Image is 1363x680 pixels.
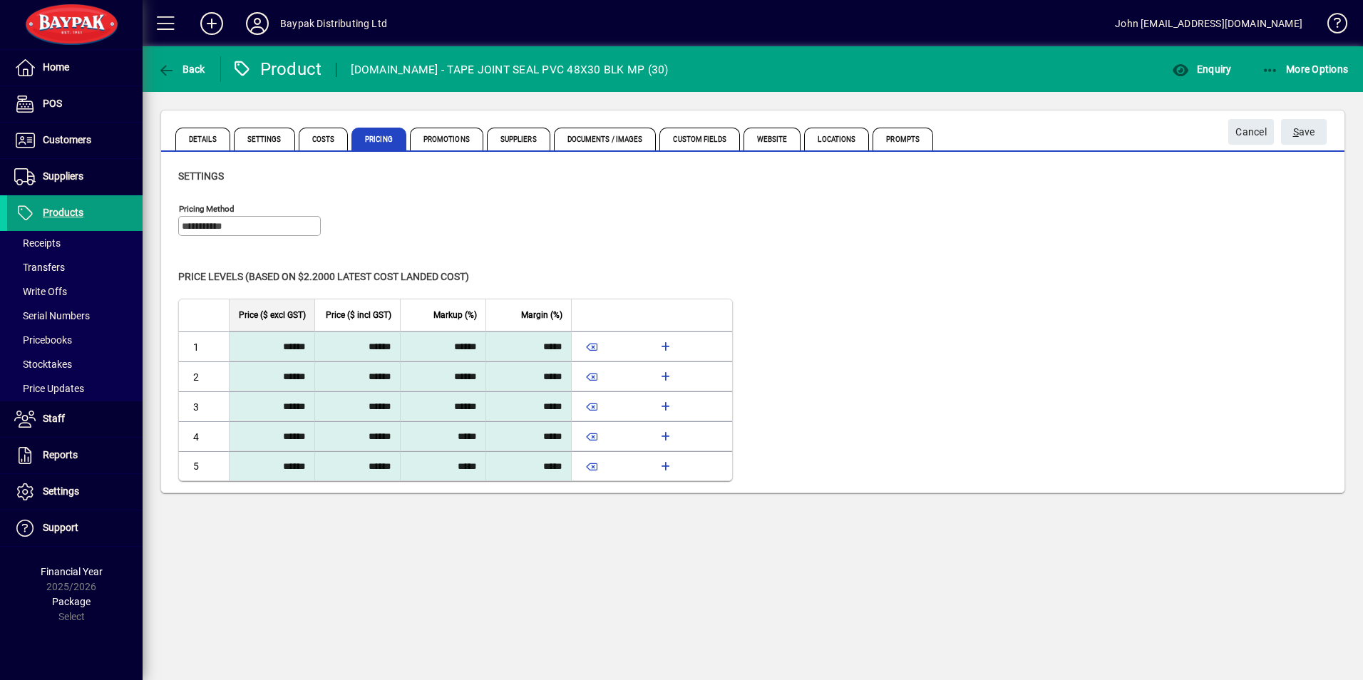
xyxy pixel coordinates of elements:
span: S [1293,126,1299,138]
span: Staff [43,413,65,424]
span: POS [43,98,62,109]
span: Support [43,522,78,533]
button: Back [154,56,209,82]
span: Pricebooks [14,334,72,346]
span: Website [744,128,801,150]
span: Products [43,207,83,218]
td: 1 [179,331,229,361]
div: [DOMAIN_NAME] - TAPE JOINT SEAL PVC 48X30 BLK MP (30) [351,58,668,81]
td: 2 [179,361,229,391]
span: ave [1293,120,1315,144]
a: Receipts [7,231,143,255]
app-page-header-button: Back [143,56,221,82]
a: Home [7,50,143,86]
span: Suppliers [487,128,550,150]
span: Custom Fields [659,128,739,150]
span: Settings [43,485,79,497]
span: Price Updates [14,383,84,394]
span: Stocktakes [14,359,72,370]
span: Enquiry [1172,63,1231,75]
span: Markup (%) [433,307,477,323]
span: Transfers [14,262,65,273]
a: Suppliers [7,159,143,195]
span: Prompts [873,128,933,150]
span: Price ($ incl GST) [326,307,391,323]
span: More Options [1262,63,1349,75]
a: POS [7,86,143,122]
span: Reports [43,449,78,460]
span: Suppliers [43,170,83,182]
a: Pricebooks [7,328,143,352]
span: Pricing [351,128,406,150]
span: Documents / Images [554,128,657,150]
span: Back [158,63,205,75]
td: 5 [179,451,229,480]
a: Price Updates [7,376,143,401]
span: Locations [804,128,869,150]
div: Baypak Distributing Ltd [280,12,387,35]
button: More Options [1258,56,1352,82]
a: Knowledge Base [1317,3,1345,49]
button: Enquiry [1168,56,1235,82]
mat-label: Pricing method [179,204,235,214]
button: Save [1281,119,1327,145]
span: Write Offs [14,286,67,297]
a: Transfers [7,255,143,279]
a: Serial Numbers [7,304,143,328]
a: Customers [7,123,143,158]
div: Product [232,58,322,81]
span: Serial Numbers [14,310,90,321]
a: Write Offs [7,279,143,304]
span: Margin (%) [521,307,562,323]
span: Promotions [410,128,483,150]
span: Settings [178,170,224,182]
a: Support [7,510,143,546]
span: Costs [299,128,349,150]
span: Home [43,61,69,73]
span: Price levels (based on $2.2000 Latest cost landed cost) [178,271,469,282]
span: Customers [43,134,91,145]
span: Financial Year [41,566,103,577]
td: 4 [179,421,229,451]
button: Profile [235,11,280,36]
span: Settings [234,128,295,150]
span: Package [52,596,91,607]
span: Receipts [14,237,61,249]
span: Cancel [1235,120,1267,144]
td: 3 [179,391,229,421]
a: Settings [7,474,143,510]
a: Staff [7,401,143,437]
span: Price ($ excl GST) [239,307,306,323]
a: Reports [7,438,143,473]
div: John [EMAIL_ADDRESS][DOMAIN_NAME] [1115,12,1302,35]
button: Cancel [1228,119,1274,145]
a: Stocktakes [7,352,143,376]
span: Details [175,128,230,150]
button: Add [189,11,235,36]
